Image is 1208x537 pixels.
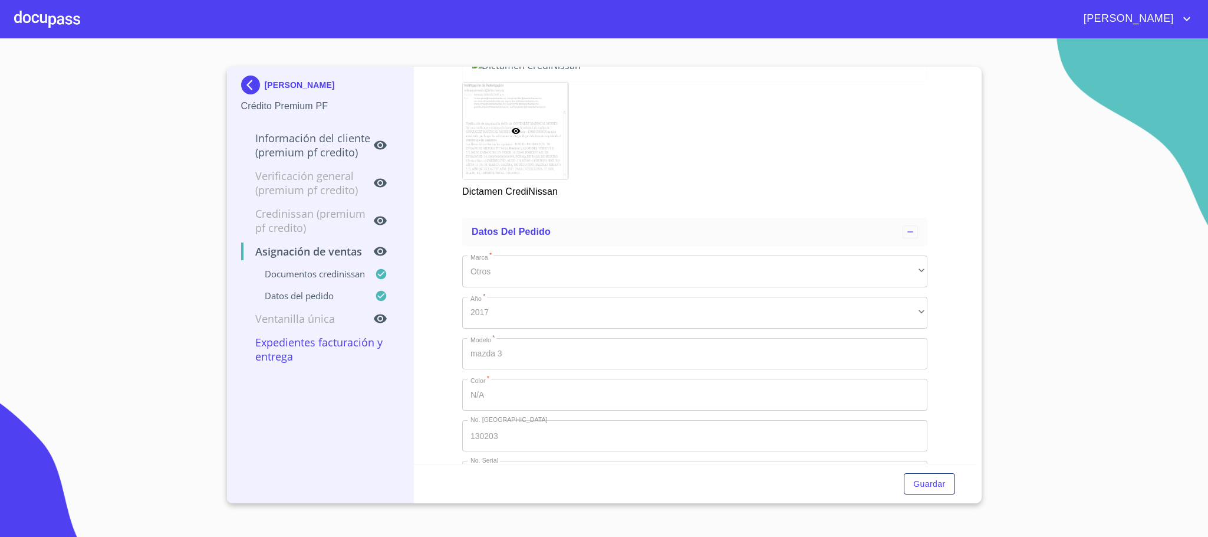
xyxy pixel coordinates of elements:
[462,218,927,246] div: Datos del pedido
[241,244,374,258] p: Asignación de Ventas
[462,180,568,199] p: Dictamen CrediNissan
[241,169,374,197] p: Verificación general (premium pf credito)
[241,290,376,302] p: Datos del pedido
[904,473,954,495] button: Guardar
[241,335,400,364] p: Expedientes Facturación y Entrega
[462,256,927,287] div: Otros
[241,131,374,159] p: Información del cliente (premium pf credito)
[265,80,335,90] p: [PERSON_NAME]
[241,76,400,99] div: [PERSON_NAME]
[241,312,374,326] p: Ventanilla única
[1075,9,1180,28] span: [PERSON_NAME]
[1075,9,1194,28] button: account of current user
[913,477,945,492] span: Guardar
[472,227,551,237] span: Datos del pedido
[462,297,927,329] div: 2017
[241,207,374,235] p: Credinissan (premium pf credito)
[241,99,400,113] p: Crédito Premium PF
[241,268,376,280] p: Documentos CrediNissan
[241,76,265,94] img: Docupass spot blue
